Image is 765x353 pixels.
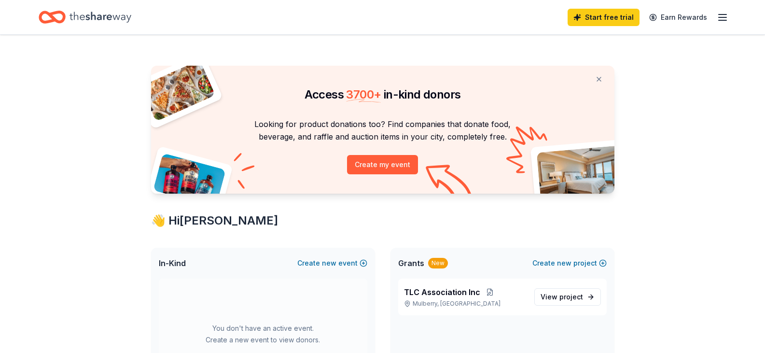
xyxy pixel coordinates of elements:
[428,258,448,268] div: New
[559,293,583,301] span: project
[346,87,381,101] span: 3700 +
[151,213,614,228] div: 👋 Hi [PERSON_NAME]
[534,288,601,306] a: View project
[643,9,713,26] a: Earn Rewards
[159,257,186,269] span: In-Kind
[532,257,607,269] button: Createnewproject
[322,257,336,269] span: new
[404,300,527,308] p: Mulberry, [GEOGRAPHIC_DATA]
[39,6,131,28] a: Home
[305,87,461,101] span: Access in-kind donors
[297,257,367,269] button: Createnewevent
[557,257,571,269] span: new
[398,257,424,269] span: Grants
[568,9,640,26] a: Start free trial
[140,60,215,122] img: Pizza
[347,155,418,174] button: Create my event
[541,291,583,303] span: View
[404,286,480,298] span: TLC Association Inc
[426,165,474,201] img: Curvy arrow
[163,118,603,143] p: Looking for product donations too? Find companies that donate food, beverage, and raffle and auct...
